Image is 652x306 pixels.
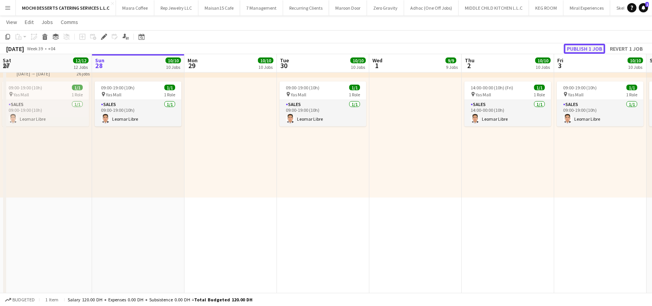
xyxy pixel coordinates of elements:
span: 1/1 [534,85,545,91]
span: 09:00-19:00 (10h) [9,85,42,91]
app-card-role: Sales1/109:00-19:00 (10h)Leomar Libre [95,100,181,127]
span: 09:00-19:00 (10h) [563,85,597,91]
span: 10/10 [166,58,181,63]
app-card-role: Sales1/109:00-19:00 (10h)Leomar Libre [280,100,366,127]
span: 1/1 [72,85,83,91]
button: Adhoc (One Off Jobs) [404,0,459,15]
app-card-role: Sales1/114:00-00:00 (10h)Leomar Libre [464,100,551,127]
button: 7 Management [240,0,283,15]
button: KEG ROOM [529,0,563,15]
span: 10/10 [258,58,273,63]
a: Edit [22,17,37,27]
span: Yas Mall [476,92,491,97]
span: 1/1 [626,85,637,91]
span: 29 [186,61,198,70]
span: Jobs [41,19,53,26]
button: Recurring Clients [283,0,329,15]
span: 1 Role [534,92,545,97]
span: 10/10 [535,58,551,63]
button: Revert 1 job [607,44,646,54]
span: 1 Role [349,92,360,97]
div: Salary 120.00 DH + Expenses 0.00 DH + Subsistence 0.00 DH = [68,297,253,303]
span: 1/1 [164,85,175,91]
span: 2 [464,61,474,70]
span: Yas Mall [106,92,121,97]
span: Wed [372,57,382,64]
button: Maroon Door [329,0,367,15]
button: Rep Jewelry LLC [154,0,198,15]
span: 1 Role [72,92,83,97]
button: MOCHI DESSERTS CATERING SERVICES L.L.C [16,0,116,15]
span: 10/10 [350,58,366,63]
span: Thu [465,57,474,64]
div: 10 Jobs [351,64,365,70]
div: 9 Jobs [446,64,458,70]
a: 1 [639,3,648,12]
span: 1 Role [626,92,637,97]
span: 27 [2,61,11,70]
div: 10 Jobs [258,64,273,70]
span: 28 [94,61,104,70]
span: 14:00-00:00 (10h) (Fri) [471,85,513,91]
span: Sat [3,57,11,64]
span: 10/10 [628,58,643,63]
span: Week 39 [26,46,45,51]
button: MIDDLE CHILD KITCHEN L.L.C [459,0,529,15]
span: Comms [61,19,78,26]
button: Zero Gravity [367,0,404,15]
div: 26 jobs [77,70,90,77]
span: 3 [556,61,563,70]
a: Jobs [38,17,56,27]
span: 1 [371,61,382,70]
app-job-card: 09:00-19:00 (10h)1/1 Yas Mall1 RoleSales1/109:00-19:00 (10h)Leomar Libre [280,82,366,127]
div: +04 [48,46,55,51]
span: Budgeted [12,297,35,303]
span: Yas Mall [568,92,584,97]
a: View [3,17,20,27]
span: View [6,19,17,26]
div: 10 Jobs [536,64,550,70]
span: Tue [280,57,289,64]
div: 10 Jobs [166,64,181,70]
span: Sun [95,57,104,64]
span: 09:00-19:00 (10h) [101,85,135,91]
app-job-card: 09:00-19:00 (10h)1/1 Yas Mall1 RoleSales1/109:00-19:00 (10h)Leomar Libre [95,82,181,127]
button: Publish 1 job [564,44,605,54]
a: Comms [58,17,81,27]
span: 12/12 [73,58,89,63]
button: Miral Experiences [563,0,610,15]
span: Yas Mall [291,92,306,97]
app-card-role: Sales1/109:00-19:00 (10h)Leomar Libre [557,100,643,127]
div: [DATE] → [DATE] [17,71,74,77]
div: 10 Jobs [628,64,643,70]
span: Yas Mall [14,92,29,97]
div: [DATE] [6,45,24,53]
span: 1/1 [349,85,360,91]
span: Mon [188,57,198,64]
span: 30 [279,61,289,70]
app-job-card: 09:00-19:00 (10h)1/1 Yas Mall1 RoleSales1/109:00-19:00 (10h)Leomar Libre [557,82,643,127]
span: Edit [25,19,34,26]
span: 1 item [43,297,61,303]
app-job-card: 14:00-00:00 (10h) (Fri)1/1 Yas Mall1 RoleSales1/114:00-00:00 (10h)Leomar Libre [464,82,551,127]
app-job-card: 09:00-19:00 (10h)1/1 Yas Mall1 RoleSales1/109:00-19:00 (10h)Leomar Libre [2,82,89,127]
app-card-role: Sales1/109:00-19:00 (10h)Leomar Libre [2,100,89,127]
span: Total Budgeted 120.00 DH [194,297,253,303]
span: 1 [645,2,649,7]
span: Fri [557,57,563,64]
span: 9/9 [445,58,456,63]
span: 1 Role [164,92,175,97]
button: Masra Coffee [116,0,154,15]
button: Budgeted [4,296,36,304]
button: Maisan15 Cafe [198,0,240,15]
span: 09:00-19:00 (10h) [286,85,319,91]
div: 12 Jobs [73,64,88,70]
